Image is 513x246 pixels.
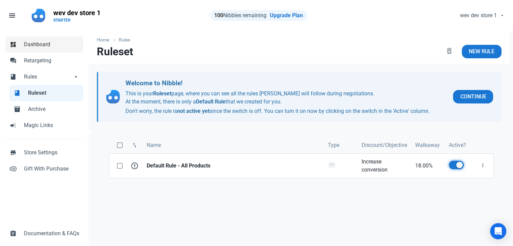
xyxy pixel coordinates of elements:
span: dashboard [10,40,17,47]
a: campaignMagic Links [5,117,83,133]
span: Nibbles remaining [214,12,266,19]
div: Open Intercom Messenger [490,223,506,239]
a: forumRetargeting [5,53,83,69]
button: delete_forever [439,45,459,58]
a: control_point_duplicateGift With Purchase [5,161,83,177]
span: Walkaway [415,141,440,149]
span: Active? [449,141,466,149]
a: storeStore Settings [5,145,83,161]
a: assignmentDocumentation & FAQs [5,225,83,242]
span: Name [147,141,161,149]
p: wev dev store 1 [53,8,101,18]
b: Ruleset [153,90,171,97]
span: Continue [460,93,486,101]
a: Upgrade Plan [270,12,303,19]
span: Store Settings [24,149,79,157]
span: menu [8,11,16,20]
a: bookRuleset [9,85,83,101]
a: wev dev store 1STARTER [49,5,105,26]
span: Rules [24,73,73,81]
span: control_point_duplicate [10,165,17,172]
a: inventory_2Archive [9,101,83,117]
button: Continue [453,90,493,103]
p: STARTER [53,18,101,23]
span: book [10,73,17,80]
span: Documentation & FAQs [24,229,79,238]
span: New Rule [469,48,494,56]
h1: Ruleset [97,45,133,58]
strong: Default Rule - All Products [147,162,320,170]
span: Ruleset [28,89,79,97]
span: assignment [10,229,17,236]
a: Home [97,36,113,43]
span: Archive [28,105,79,113]
span: 1 [131,162,138,169]
strong: 100 [214,12,223,19]
b: Default Rule [196,98,226,105]
span: Retargeting [24,57,79,65]
img: nibble-logo.svg [106,90,120,103]
span: store [10,149,17,155]
span: Type [328,141,339,149]
a: New Rule [462,45,502,58]
a: Increase conversion [358,154,411,178]
p: Don't worry, the rule is since the switch is off. You can turn it on now by clicking on the switc... [125,107,448,115]
nav: breadcrumbs [89,31,510,45]
span: wev dev store 1 [460,11,497,20]
span: campaign [10,121,17,128]
a: dashboardDashboard [5,36,83,53]
span: forum [10,57,17,63]
span: Discount/Objective [362,141,407,149]
span: inventory_2 [14,105,21,112]
span: Dashboard [24,40,79,49]
button: wev dev store 1 [454,9,509,22]
span: book [14,89,21,96]
a: Default Rule - All Products [143,154,324,178]
span: Magic Links [24,121,79,129]
span: arrow_drop_down [73,73,79,80]
span: store [328,161,336,169]
span: swap_vert [132,142,138,148]
h2: Welcome to Nibble! [125,79,448,88]
p: This is your page, where you can see all the rules [PERSON_NAME] will follow during negotiations.... [125,90,448,115]
span: Gift With Purchase [24,165,79,173]
a: 18.00% [411,154,445,178]
b: not active yet [177,108,209,114]
span: delete_forever [445,47,453,55]
a: bookRulesarrow_drop_down [5,69,83,85]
